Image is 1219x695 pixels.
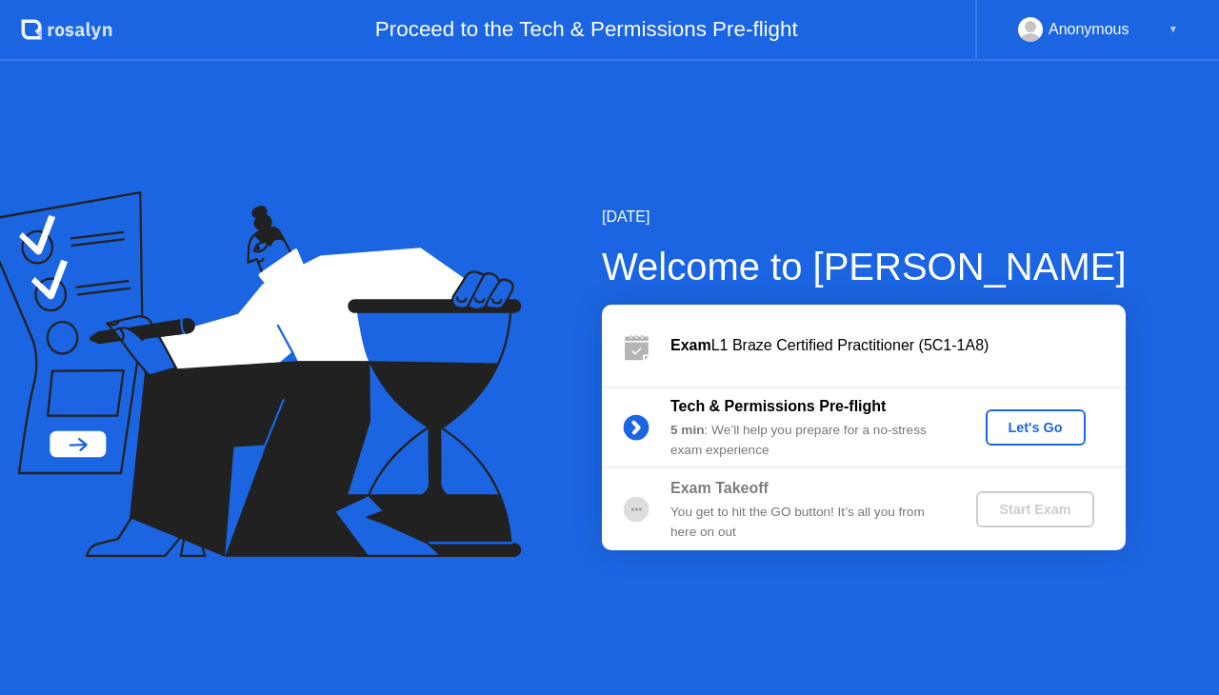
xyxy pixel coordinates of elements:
[670,334,1126,357] div: L1 Braze Certified Practitioner (5C1-1A8)
[986,409,1086,446] button: Let's Go
[670,503,945,542] div: You get to hit the GO button! It’s all you from here on out
[670,423,705,437] b: 5 min
[993,420,1078,435] div: Let's Go
[1169,17,1178,42] div: ▼
[670,480,769,496] b: Exam Takeoff
[670,337,711,353] b: Exam
[670,421,945,460] div: : We’ll help you prepare for a no-stress exam experience
[984,502,1086,517] div: Start Exam
[602,238,1127,295] div: Welcome to [PERSON_NAME]
[976,491,1093,527] button: Start Exam
[1049,17,1129,42] div: Anonymous
[670,398,886,414] b: Tech & Permissions Pre-flight
[602,206,1127,228] div: [DATE]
